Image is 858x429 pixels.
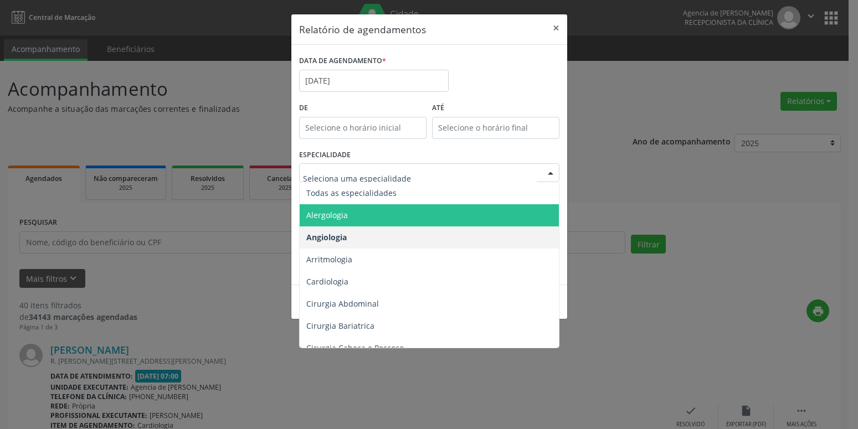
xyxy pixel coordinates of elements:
span: Arritmologia [306,254,352,265]
input: Selecione o horário final [432,117,559,139]
span: Cardiologia [306,276,348,287]
label: De [299,100,427,117]
input: Selecione o horário inicial [299,117,427,139]
span: Todas as especialidades [306,188,397,198]
h5: Relatório de agendamentos [299,22,426,37]
span: Cirurgia Abdominal [306,298,379,309]
input: Selecione uma data ou intervalo [299,70,449,92]
input: Seleciona uma especialidade [303,167,537,189]
span: Angiologia [306,232,347,242]
label: ATÉ [432,100,559,117]
label: DATA DE AGENDAMENTO [299,53,386,70]
span: Cirurgia Cabeça e Pescoço [306,343,404,353]
span: Alergologia [306,210,348,220]
button: Close [545,14,567,42]
span: Cirurgia Bariatrica [306,321,374,331]
label: ESPECIALIDADE [299,147,351,164]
